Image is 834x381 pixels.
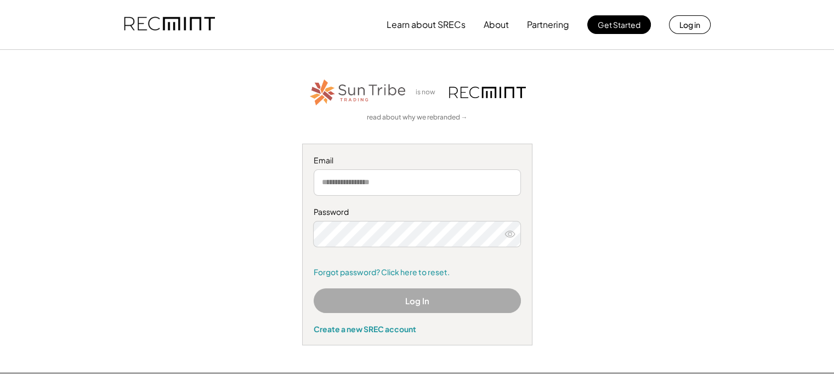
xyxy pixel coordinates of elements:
a: Forgot password? Click here to reset. [314,267,521,278]
div: is now [413,88,444,97]
img: STT_Horizontal_Logo%2B-%2BColor.png [309,77,407,107]
button: About [484,14,509,36]
a: read about why we rebranded → [367,113,468,122]
div: Email [314,155,521,166]
button: Partnering [527,14,569,36]
button: Log in [669,15,711,34]
div: Password [314,207,521,218]
button: Log In [314,288,521,313]
img: recmint-logotype%403x.png [124,6,215,43]
button: Get Started [587,15,651,34]
button: Learn about SRECs [387,14,466,36]
img: recmint-logotype%403x.png [449,87,526,98]
div: Create a new SREC account [314,324,521,334]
